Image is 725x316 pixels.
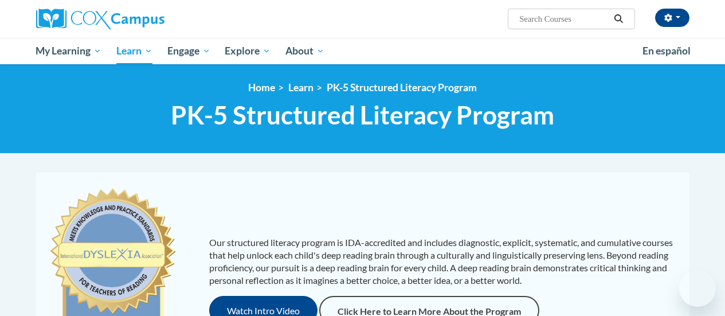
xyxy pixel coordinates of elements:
[278,38,332,64] a: About
[160,38,218,64] a: Engage
[28,38,698,64] div: Main menu
[36,9,242,29] a: Cox Campus
[610,12,627,26] button: Search
[635,39,698,63] a: En español
[642,45,691,57] span: En español
[171,100,554,130] span: PK-5 Structured Literacy Program
[109,38,160,64] a: Learn
[225,44,271,58] span: Explore
[518,12,610,26] input: Search Courses
[288,81,313,93] a: Learn
[285,44,324,58] span: About
[679,270,716,307] iframe: Button to launch messaging window
[116,44,152,58] span: Learn
[167,44,210,58] span: Engage
[36,9,164,29] img: Cox Campus
[29,38,109,64] a: My Learning
[36,44,101,58] span: My Learning
[327,81,477,93] a: PK-5 Structured Literacy Program
[248,81,275,93] a: Home
[217,38,278,64] a: Explore
[209,236,678,287] p: Our structured literacy program is IDA-accredited and includes diagnostic, explicit, systematic, ...
[655,9,689,27] button: Account Settings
